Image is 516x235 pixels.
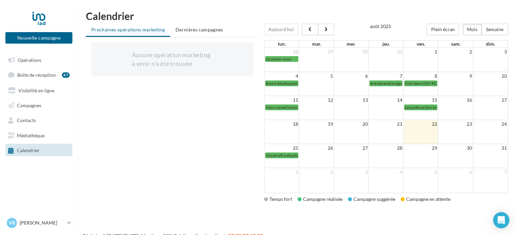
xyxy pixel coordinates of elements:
span: Visuel offre étudiante n°4 [266,153,311,158]
td: 29 [299,48,334,56]
td: 5 [403,168,438,177]
th: dim. [473,41,508,47]
td: 15 [403,96,438,104]
h2: août 2025 [370,24,391,29]
a: Calendrier [4,144,74,156]
td: 7 [473,168,508,177]
button: Aujourd'hui [264,24,298,35]
span: Boost développement n°2 [266,81,312,86]
th: mer. [334,41,369,47]
th: lun. [264,41,299,47]
span: Le saviez-vous [266,56,291,62]
td: 1 [403,48,438,56]
td: 20 [334,120,369,128]
td: 21 [369,120,403,128]
td: 10 [473,72,508,80]
td: 6 [334,72,369,80]
td: 2 [299,168,334,177]
td: 30 [438,144,473,152]
th: sam. [438,41,473,47]
td: 2 [438,48,473,56]
td: 27 [334,144,369,152]
a: Visibilité en ligne [4,84,74,96]
a: Contacts [4,114,74,126]
td: 6 [438,168,473,177]
a: Campagnes [4,99,74,111]
td: 9 [438,72,473,80]
td: 30 [334,48,369,56]
th: jeu. [369,41,403,47]
td: 8 [403,72,438,80]
td: 13 [334,96,369,104]
div: Campagne en attente [401,196,450,203]
td: 18 [264,120,299,128]
span: entreprendre signifie [370,81,407,86]
a: Médiathèque [4,129,74,141]
td: 31 [473,144,508,152]
td: 28 [369,144,403,152]
a: Boost développement n°2 [265,80,298,86]
span: Tuto déco (DIY POTAGER) [405,81,451,86]
td: 11 [264,96,299,104]
td: 14 [369,96,403,104]
td: 29 [403,144,438,152]
td: 3 [334,168,369,177]
button: Nouvelle campagne [5,32,72,44]
div: Temps fort [264,196,292,203]
td: 25 [264,144,299,152]
span: Campagnes [17,102,41,108]
td: 19 [299,120,334,128]
th: ven. [403,41,438,47]
span: Visibilité en ligne [18,87,54,93]
span: VB [9,219,15,226]
a: Boîte de réception47 [4,68,74,81]
span: Mon conseil immo [266,105,298,110]
h1: Calendrier [86,11,508,21]
span: Boîte de réception [17,72,56,78]
td: 28 [264,48,299,56]
button: Semaine [482,24,508,35]
a: Tuto déco (DIY POTAGER) [404,80,437,86]
span: Dernières campagnes [175,27,223,32]
td: 22 [403,120,438,128]
div: Open Intercom Messenger [493,212,509,228]
td: 4 [264,72,299,80]
td: 12 [299,96,334,104]
td: 5 [299,72,334,80]
td: 4 [369,168,403,177]
td: 16 [438,96,473,104]
a: Opérations [4,53,74,66]
button: Mois [463,24,482,35]
a: Le saviez-vous [265,56,298,62]
td: 24 [473,120,508,128]
div: Campagne réalisée [298,196,343,203]
span: Prochaines opérations marketing [91,27,165,32]
span: Contacts [17,117,36,123]
a: Mon conseil immo [265,104,298,110]
td: 23 [438,120,473,128]
span: Opérations [18,57,41,63]
span: Calendrier [17,147,40,153]
p: [PERSON_NAME] [20,219,65,226]
a: entreprendre signifie [369,80,402,86]
button: Plein écran [426,24,459,35]
td: 3 [473,48,508,56]
a: Visuel offre étudiante n°4 [265,152,298,158]
a: Les prêts action logement [404,104,437,110]
div: Aucune opération marketing à venir n'a été trouvée [132,51,213,68]
td: 17 [473,96,508,104]
div: Campagne suggérée [348,196,395,203]
a: VB [PERSON_NAME] [5,216,72,229]
span: Les prêts action logement [405,105,449,110]
span: Médiathèque [17,132,45,138]
div: 47 [62,72,70,78]
td: 7 [369,72,403,80]
td: 31 [369,48,403,56]
td: 26 [299,144,334,152]
td: 1 [264,168,299,177]
th: mar. [299,41,334,47]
